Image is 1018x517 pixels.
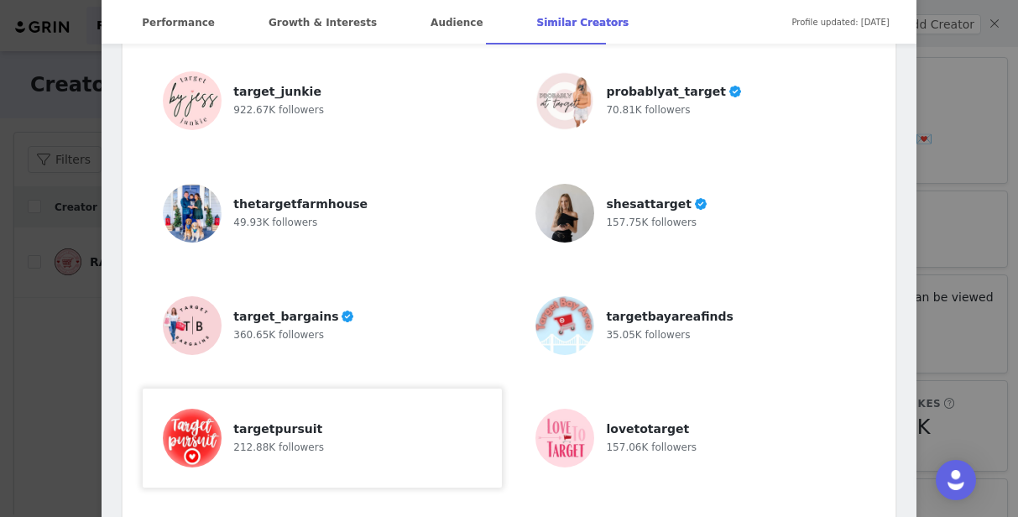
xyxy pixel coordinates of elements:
span: shesattarget [606,197,692,211]
img: lovetotarget [535,409,594,467]
span: lovetotarget [606,422,689,436]
span: thetargetfarmhouse [233,197,368,211]
img: thetargetfarmhouse [163,184,222,243]
span: 922.67K followers [233,104,324,116]
span: targetbayareafinds [606,310,733,323]
span: 360.65K followers [233,329,324,341]
img: shesattarget [535,184,594,243]
span: 49.93K followers [233,217,317,228]
img: target_junkie [163,71,222,130]
span: Profile updated: [DATE] [791,3,889,41]
span: 70.81K followers [606,104,690,116]
span: 157.06K followers [606,441,697,453]
img: probablyat_target [535,71,594,130]
span: targetpursuit [233,422,322,436]
span: 35.05K followers [606,329,690,341]
img: targetbayareafinds [535,296,594,355]
img: target_bargains [163,296,222,355]
span: target_bargains [233,310,338,323]
div: Open Intercom Messenger [936,460,976,500]
span: 212.88K followers [233,441,324,453]
span: target_junkie [233,85,321,98]
span: 157.75K followers [606,217,697,228]
span: probablyat_target [606,85,725,98]
img: targetpursuit [163,409,222,467]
